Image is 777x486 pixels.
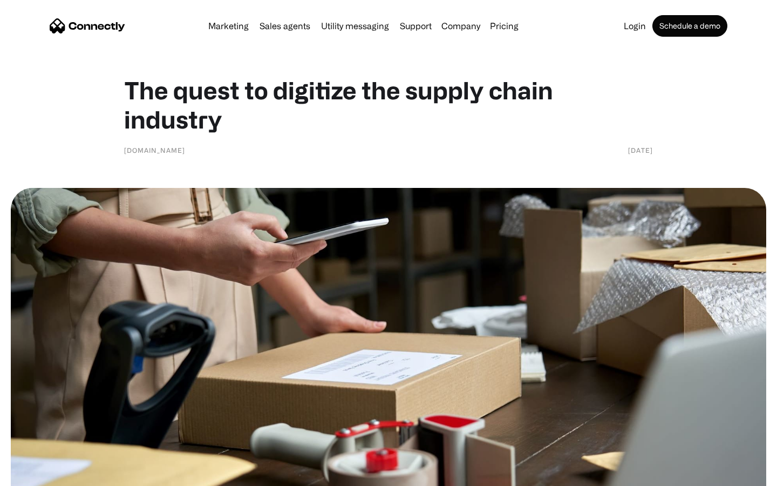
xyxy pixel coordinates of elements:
[619,22,650,30] a: Login
[441,18,480,33] div: Company
[22,467,65,482] ul: Language list
[628,145,653,156] div: [DATE]
[486,22,523,30] a: Pricing
[124,76,653,134] h1: The quest to digitize the supply chain industry
[11,467,65,482] aside: Language selected: English
[317,22,393,30] a: Utility messaging
[396,22,436,30] a: Support
[255,22,315,30] a: Sales agents
[124,145,185,156] div: [DOMAIN_NAME]
[204,22,253,30] a: Marketing
[652,15,727,37] a: Schedule a demo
